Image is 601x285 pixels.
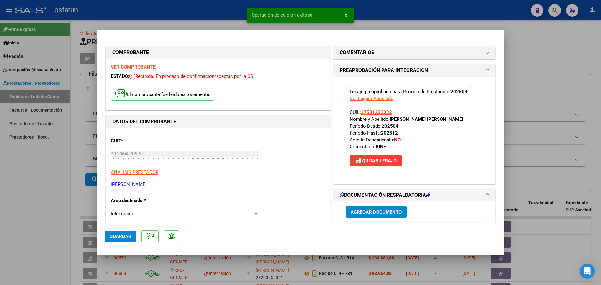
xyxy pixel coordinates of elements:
span: Comentario: [350,144,386,150]
button: Agregar Documento [346,206,407,218]
strong: 202504 [382,123,398,129]
strong: NO [394,137,401,143]
strong: KINE [376,144,386,150]
span: Recibida. En proceso de confirmacion/aceptac por la OS. [129,74,254,79]
mat-expansion-panel-header: DOCUMENTACIÓN RESPALDATORIA [333,189,495,201]
strong: 202512 [381,130,398,136]
span: Operación de edición exitosa [252,12,312,18]
h1: COMENTARIOS [340,49,374,56]
strong: COMPROBANTE [112,49,149,55]
strong: DATOS DEL COMPROBANTE [112,119,176,125]
datatable-header-cell: Usuario [408,223,449,236]
mat-expansion-panel-header: PREAPROBACIÓN PARA INTEGRACION [333,64,495,77]
span: ESTADO: [111,74,129,79]
datatable-header-cell: Subido [449,223,480,236]
span: CUIL: Nombre y Apellido: Período Desde: Período Hasta: Admite Dependencia: [350,109,463,150]
div: PREAPROBACIÓN PARA INTEGRACION [333,77,495,184]
span: Integración [111,211,134,216]
span: Guardar [110,234,131,239]
span: Agregar Documento [351,209,402,215]
h1: PREAPROBACIÓN PARA INTEGRACION [340,67,428,74]
span: Quitar Legajo [355,158,397,164]
div: Open Intercom Messenger [580,264,595,279]
button: Guardar [105,231,136,242]
strong: [PERSON_NAME] [PERSON_NAME] [390,116,463,122]
button: x [340,9,352,21]
button: Quitar Legajo [350,155,402,166]
a: VER COMPROBANTE [111,64,156,70]
h1: DOCUMENTACIÓN RESPALDATORIA [340,191,430,199]
p: [PERSON_NAME] [111,181,326,188]
span: 27581233332 [361,109,392,115]
div: Ver Legajo Asociado [350,95,393,102]
strong: 202509 [450,89,467,94]
mat-icon: save [355,157,362,164]
p: Area destinado * [111,197,175,204]
p: Legajo preaprobado para Período de Prestación: [346,86,471,169]
p: El comprobante fue leído exitosamente. [111,86,214,101]
mat-expansion-panel-header: COMENTARIOS [333,46,495,59]
datatable-header-cell: ID [346,223,361,236]
datatable-header-cell: Documento [361,223,408,236]
span: x [345,12,347,18]
span: ANALISIS PRESTADOR [111,170,158,175]
datatable-header-cell: Acción [480,223,511,236]
p: CUIT [111,137,175,145]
